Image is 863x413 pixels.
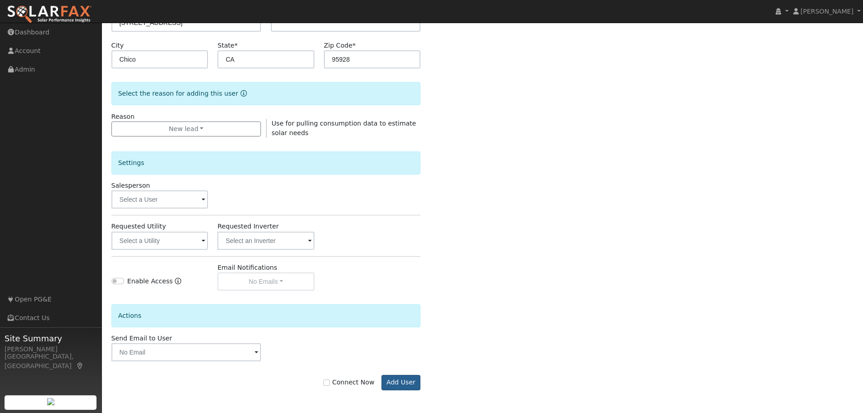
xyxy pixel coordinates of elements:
label: Reason [111,112,135,121]
a: Enable Access [175,277,181,291]
label: Email Notifications [217,263,277,272]
label: Requested Utility [111,222,166,231]
label: Zip Code [324,41,356,50]
input: No Email [111,343,261,361]
label: Connect Now [323,378,374,387]
button: New lead [111,121,261,137]
label: Salesperson [111,181,150,190]
span: [PERSON_NAME] [800,8,853,15]
a: Map [76,362,84,369]
label: City [111,41,124,50]
div: Select the reason for adding this user [111,82,421,105]
label: Enable Access [127,277,173,286]
input: Select an Inverter [217,232,314,250]
img: retrieve [47,398,54,405]
a: Reason for new user [238,90,247,97]
label: State [217,41,237,50]
span: Required [234,42,237,49]
label: Send Email to User [111,334,172,343]
div: Settings [111,151,421,175]
div: [PERSON_NAME] [5,345,97,354]
div: Actions [111,304,421,327]
label: Requested Inverter [217,222,279,231]
input: Select a Utility [111,232,208,250]
img: SolarFax [7,5,92,24]
input: Connect Now [323,379,330,386]
span: Use for pulling consumption data to estimate solar needs [272,120,416,136]
div: [GEOGRAPHIC_DATA], [GEOGRAPHIC_DATA] [5,352,97,371]
button: Add User [381,375,421,390]
span: Site Summary [5,332,97,345]
span: Required [352,42,356,49]
input: Select a User [111,190,208,209]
